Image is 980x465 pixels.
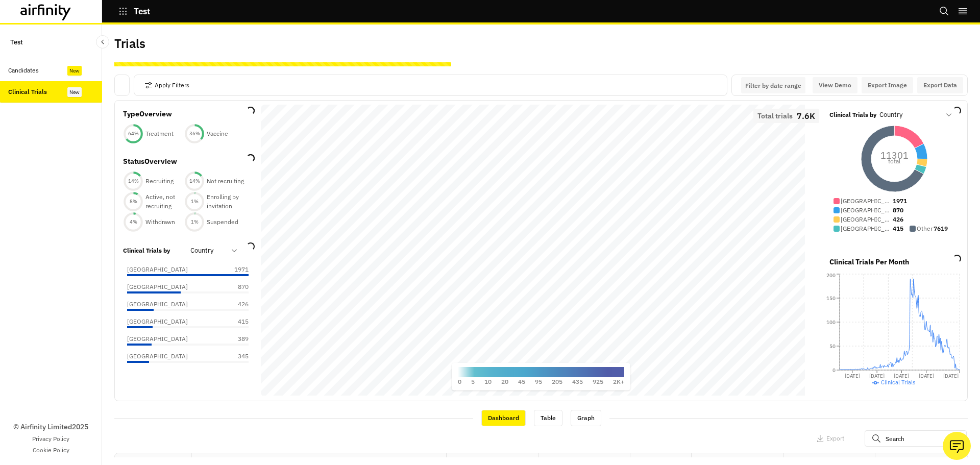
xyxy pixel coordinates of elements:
p: 1971 [893,197,907,206]
tspan: [DATE] [869,373,885,379]
button: View Demo [813,77,857,93]
tspan: [DATE] [919,373,934,379]
tspan: 50 [829,343,836,350]
p: Status Overview [123,156,177,167]
div: Dashboard [481,410,526,426]
p: [GEOGRAPHIC_DATA] [127,300,188,309]
canvas: Map [261,105,805,396]
p: 870 [893,206,903,215]
div: 4 % [123,218,143,226]
a: Cookie Policy [33,446,69,455]
h2: Trials [114,36,145,51]
p: [GEOGRAPHIC_DATA] [841,197,892,206]
p: 345 [223,352,249,361]
p: 426 [893,215,903,224]
span: Clinical Trials [881,379,915,386]
p: Filter by date range [745,82,801,89]
input: Search [865,430,967,447]
button: Ask our analysts [943,432,971,460]
p: Active, not recruiting [145,192,184,211]
p: 0 [458,377,461,386]
p: [GEOGRAPHIC_DATA] [841,224,892,233]
p: [GEOGRAPHIC_DATA] [127,265,188,274]
tspan: 0 [832,367,836,374]
p: [GEOGRAPHIC_DATA] [127,334,188,344]
p: 870 [223,282,249,291]
tspan: 150 [826,295,836,302]
p: Vaccine [207,129,228,138]
p: 7.6K [797,112,815,119]
tspan: 200 [826,272,836,279]
div: 14 % [184,178,205,185]
p: Treatment [145,129,174,138]
p: 95 [535,377,542,386]
tspan: [DATE] [845,373,860,379]
p: 426 [223,300,249,309]
tspan: total [888,157,900,165]
p: [GEOGRAPHIC_DATA] [841,215,892,224]
tspan: [DATE] [943,373,959,379]
button: Apply Filters [144,77,189,93]
div: 1 % [184,218,205,226]
tspan: [DATE] [894,373,909,379]
button: Close Sidebar [96,35,109,48]
div: 14 % [123,178,143,185]
p: 45 [518,377,525,386]
div: 36 % [184,130,205,137]
p: [GEOGRAPHIC_DATA] [841,206,892,215]
p: [GEOGRAPHIC_DATA] [127,352,188,361]
p: [GEOGRAPHIC_DATA] [127,282,188,291]
p: Clinical Trials Per Month [829,257,909,267]
p: Other [917,224,933,233]
p: Total trials [757,112,793,119]
div: New [67,87,82,97]
p: © Airfinity Limited 2025 [13,422,88,432]
p: Recruiting [145,177,174,186]
p: 1971 [223,265,249,274]
p: 7619 [934,224,948,233]
div: Candidates [8,66,39,75]
p: Type Overview [123,109,172,119]
p: 10 [484,377,492,386]
div: Graph [571,410,601,426]
p: 415 [893,224,903,233]
div: 1 % [184,198,205,205]
p: Enrolling by invitation [207,192,246,211]
button: Export Data [917,77,963,93]
button: Search [939,3,949,20]
p: 435 [572,377,583,386]
p: Suspended [207,217,238,227]
div: New [67,66,82,76]
p: Clinical Trials by [829,110,876,119]
tspan: 11301 [880,150,909,161]
p: 205 [552,377,562,386]
p: 389 [223,334,249,344]
a: Privacy Policy [32,434,69,444]
button: Export Image [862,77,913,93]
button: Interact with the calendar and add the check-in date for your trip. [741,77,805,93]
p: 20 [501,377,508,386]
p: Test [134,7,150,16]
p: 2K+ [613,377,624,386]
p: Export [826,435,844,442]
button: Export [816,430,844,447]
button: Test [118,3,150,20]
p: 925 [593,377,603,386]
div: 64 % [123,130,143,137]
p: 415 [223,317,249,326]
div: 8 % [123,198,143,205]
div: Table [534,410,562,426]
tspan: 100 [826,319,836,326]
p: Clinical Trials by [123,246,170,255]
p: Not recruiting [207,177,244,186]
p: Test [10,33,23,52]
p: [GEOGRAPHIC_DATA] [127,317,188,326]
p: Withdrawn [145,217,175,227]
p: 5 [471,377,475,386]
div: Clinical Trials [8,87,47,96]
